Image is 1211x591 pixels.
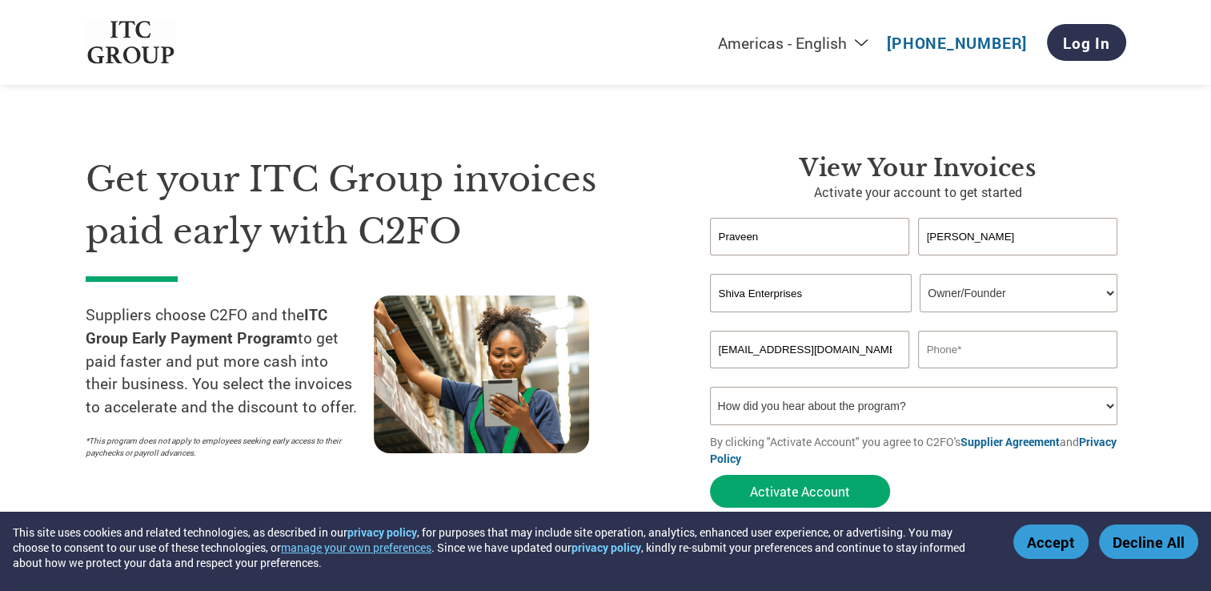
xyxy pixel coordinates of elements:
div: Inavlid Phone Number [918,370,1118,380]
a: privacy policy [571,540,641,555]
button: Decline All [1099,525,1198,559]
h3: View Your Invoices [710,154,1126,183]
p: Activate your account to get started [710,183,1126,202]
input: Your company name* [710,274,912,312]
p: Suppliers choose C2FO and the to get paid faster and put more cash into their business. You selec... [86,304,374,419]
a: Privacy Policy [710,434,1117,466]
input: Last Name* [918,218,1118,255]
input: Invalid Email format [710,331,910,368]
a: Log In [1047,24,1126,61]
input: Phone* [918,331,1118,368]
img: supply chain worker [374,295,589,453]
p: By clicking "Activate Account" you agree to C2FO's and [710,433,1126,467]
button: Accept [1013,525,1089,559]
div: Invalid company name or company name is too long [710,314,1118,324]
input: First Name* [710,218,910,255]
a: privacy policy [347,525,417,540]
div: Inavlid Email Address [710,370,910,380]
button: Activate Account [710,475,890,508]
select: Title/Role [920,274,1117,312]
a: Supplier Agreement [960,434,1060,449]
p: *This program does not apply to employees seeking early access to their paychecks or payroll adva... [86,435,358,459]
strong: ITC Group Early Payment Program [86,304,327,348]
img: ITC Group [86,21,177,65]
button: manage your own preferences [281,540,431,555]
div: This site uses cookies and related technologies, as described in our , for purposes that may incl... [13,525,990,570]
div: Invalid first name or first name is too long [710,257,910,267]
div: Invalid last name or last name is too long [918,257,1118,267]
h1: Get your ITC Group invoices paid early with C2FO [86,154,662,257]
a: [PHONE_NUMBER] [887,33,1027,53]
